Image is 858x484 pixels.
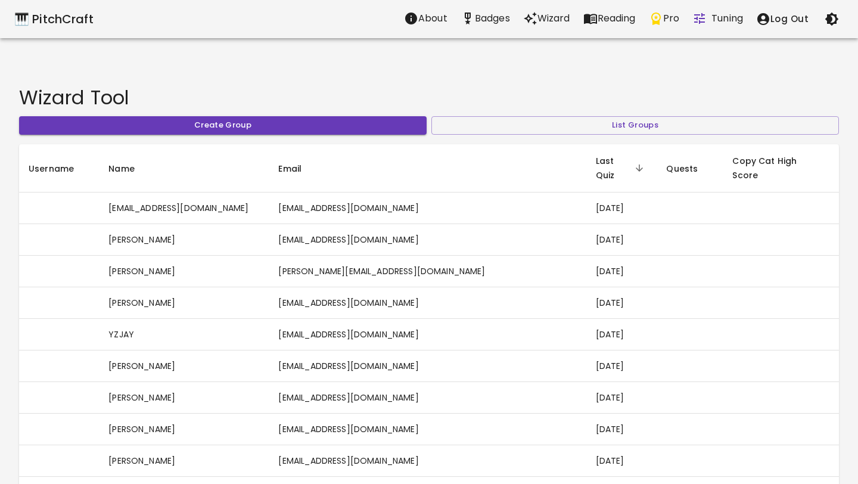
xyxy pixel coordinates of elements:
td: [DATE] [586,256,657,287]
td: [PERSON_NAME] [99,350,269,382]
a: Wizard [517,7,577,32]
h4: Wizard Tool [19,86,839,110]
span: Email [278,162,317,176]
td: [DATE] [586,319,657,350]
td: [PERSON_NAME] [99,224,269,256]
button: Wizard [517,7,577,30]
td: [PERSON_NAME][EMAIL_ADDRESS][DOMAIN_NAME] [269,256,586,287]
a: Pro [642,7,686,32]
p: Reading [598,11,636,26]
button: Tuning Quiz [686,7,750,30]
td: [EMAIL_ADDRESS][DOMAIN_NAME] [269,193,586,224]
p: Tuning [711,11,743,26]
p: Pro [663,11,679,26]
td: [EMAIL_ADDRESS][DOMAIN_NAME] [269,445,586,477]
span: Copy Cat High Score [732,154,829,182]
span: Last Quiz [596,154,648,182]
td: [EMAIL_ADDRESS][DOMAIN_NAME] [269,350,586,382]
td: [EMAIL_ADDRESS][DOMAIN_NAME] [269,224,586,256]
td: [DATE] [586,382,657,414]
td: [EMAIL_ADDRESS][DOMAIN_NAME] [269,382,586,414]
td: YZJAY [99,319,269,350]
button: account of current user [750,7,815,32]
a: Tuning Quiz [686,7,750,32]
p: About [418,11,447,26]
td: [PERSON_NAME] [99,256,269,287]
p: Badges [475,11,510,26]
a: 🎹 PitchCraft [14,10,94,29]
button: Pro [642,7,686,30]
td: [PERSON_NAME] [99,287,269,319]
td: [PERSON_NAME] [99,382,269,414]
td: [EMAIL_ADDRESS][DOMAIN_NAME] [99,193,269,224]
button: Reading [577,7,642,30]
span: Quests [666,162,713,176]
a: Reading [577,7,642,32]
td: [PERSON_NAME] [99,414,269,445]
td: [DATE] [586,445,657,477]
td: [EMAIL_ADDRESS][DOMAIN_NAME] [269,414,586,445]
button: Create Group [19,116,427,135]
a: Stats [454,7,517,32]
a: About [397,7,454,32]
td: [DATE] [586,350,657,382]
span: Username [29,162,89,176]
td: [DATE] [586,193,657,224]
td: [DATE] [586,287,657,319]
button: Stats [454,7,517,30]
td: [PERSON_NAME] [99,445,269,477]
td: [EMAIL_ADDRESS][DOMAIN_NAME] [269,319,586,350]
button: About [397,7,454,30]
td: [DATE] [586,224,657,256]
button: List Groups [431,116,839,135]
p: Wizard [537,11,570,26]
td: [EMAIL_ADDRESS][DOMAIN_NAME] [269,287,586,319]
span: Name [108,162,150,176]
td: [DATE] [586,414,657,445]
